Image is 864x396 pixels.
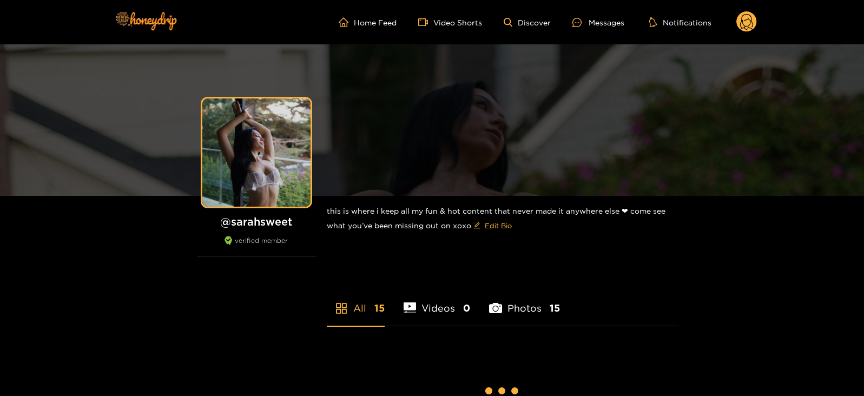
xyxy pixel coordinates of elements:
span: video-camera [418,17,433,27]
span: 0 [463,301,470,315]
button: editEdit Bio [471,217,514,234]
li: Photos [489,277,560,326]
div: verified member [197,236,316,256]
li: Videos [404,277,471,326]
span: Edit Bio [485,220,512,231]
a: Home Feed [339,17,397,27]
span: appstore [335,302,348,315]
button: Notifications [646,17,715,28]
a: Video Shorts [418,17,482,27]
div: this is where i keep all my fun & hot content that never made it anywhere else ❤︎︎ come see what ... [327,196,678,243]
span: 15 [374,301,385,315]
div: Messages [572,16,624,29]
li: All [327,277,385,326]
span: 15 [550,301,560,315]
span: home [339,17,354,27]
span: edit [473,222,480,230]
a: Discover [504,18,551,27]
h1: @ sarahsweet [197,215,316,228]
